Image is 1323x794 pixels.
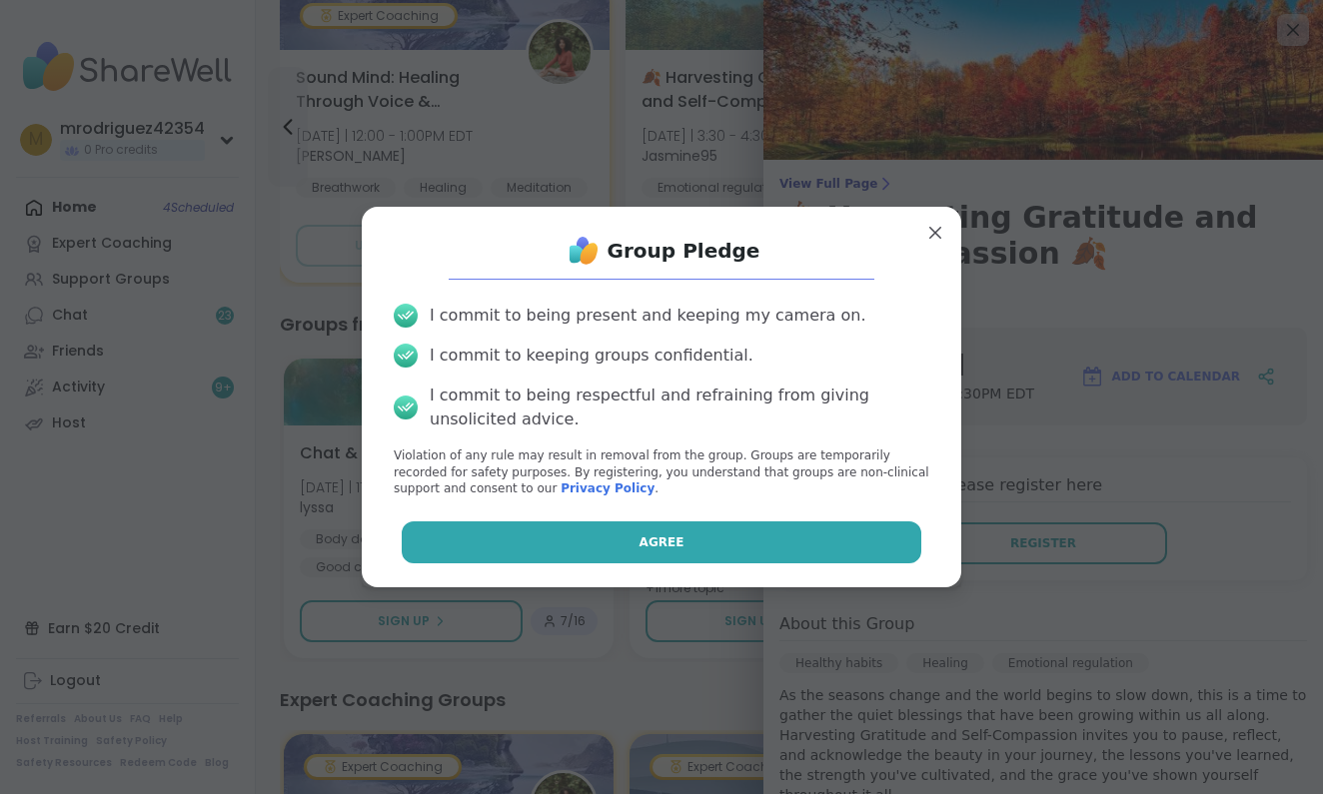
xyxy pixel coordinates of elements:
div: I commit to being respectful and refraining from giving unsolicited advice. [430,384,929,431]
a: Privacy Policy [561,481,655,495]
p: Violation of any rule may result in removal from the group. Groups are temporarily recorded for s... [394,447,929,497]
button: Agree [402,521,922,563]
span: Agree [640,533,684,551]
div: I commit to being present and keeping my camera on. [430,304,865,328]
div: I commit to keeping groups confidential. [430,344,753,368]
h1: Group Pledge [608,237,760,265]
img: ShareWell Logo [564,231,604,271]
